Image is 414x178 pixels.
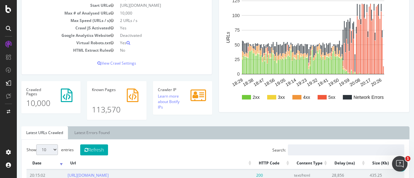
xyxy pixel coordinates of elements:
[312,157,350,170] th: Delay (ms): activate to sort column ascending
[5,126,51,139] a: Latest URLs Crawled
[218,57,223,62] text: 25
[236,77,248,87] text: 18:47
[257,77,270,87] text: 19:05
[141,93,163,110] a: Learn more about Botify IPs
[220,72,223,77] text: 0
[100,39,190,47] td: Yes
[218,27,223,33] text: 75
[209,32,214,43] text: URLs
[310,77,323,87] text: 19:50
[100,9,190,17] td: 10,000
[215,13,223,18] text: 100
[289,77,302,87] text: 19:32
[343,77,355,87] text: 20:17
[321,77,334,87] text: 19:59
[10,47,100,54] td: HTML Extract Rules
[256,144,387,155] label: Search:
[9,98,59,109] p: 10,000
[10,157,48,170] th: Date: activate to sort column ascending
[271,144,387,155] input: Search:
[218,42,223,47] text: 50
[311,95,319,100] text: 5xx
[75,88,125,92] h4: Pages Known
[75,93,125,115] p: 113,570
[100,32,190,39] td: Deactivated
[225,77,238,87] text: 18:38
[392,156,408,172] iframe: Intercom live chat
[10,2,100,9] td: Start URLs
[51,173,92,178] a: [URL][DOMAIN_NAME]
[236,157,274,170] th: HTTP Code: activate to sort column ascending
[353,77,366,87] text: 20:26
[350,157,387,170] th: Size (Kb): activate to sort column ascending
[9,88,59,96] h4: Pages Crawled
[100,47,190,54] td: No
[214,77,227,87] text: 18:29
[100,2,190,9] td: [URL][DOMAIN_NAME]
[141,88,191,92] h4: Crawler IP
[10,17,100,24] td: Max Speed (URLs / s)
[246,77,259,87] text: 18:56
[48,157,236,170] th: Url: activate to sort column ascending
[286,95,293,100] text: 4xx
[236,95,243,100] text: 2xx
[100,24,190,32] td: Yes
[337,95,367,100] text: Network Errors
[300,77,312,87] text: 19:41
[63,144,91,155] button: Refresh
[332,77,344,87] text: 20:08
[261,95,268,100] text: 3xx
[10,60,190,66] p: View Crawl Settings
[10,144,57,155] label: Show entries
[405,156,410,161] span: 1
[274,157,312,170] th: Content Type: activate to sort column ascending
[10,32,100,39] td: Google Analytics Website
[239,173,246,178] span: 200
[10,24,100,32] td: Crawl JS Activated
[10,9,100,17] td: Max # of Analysed URLs
[53,126,98,139] a: Latest Errors Found
[10,39,100,47] td: Virtual Robots.txt
[19,144,41,155] select: Showentries
[100,17,190,24] td: 2 URLs / s
[268,77,280,87] text: 19:14
[278,77,291,87] text: 19:23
